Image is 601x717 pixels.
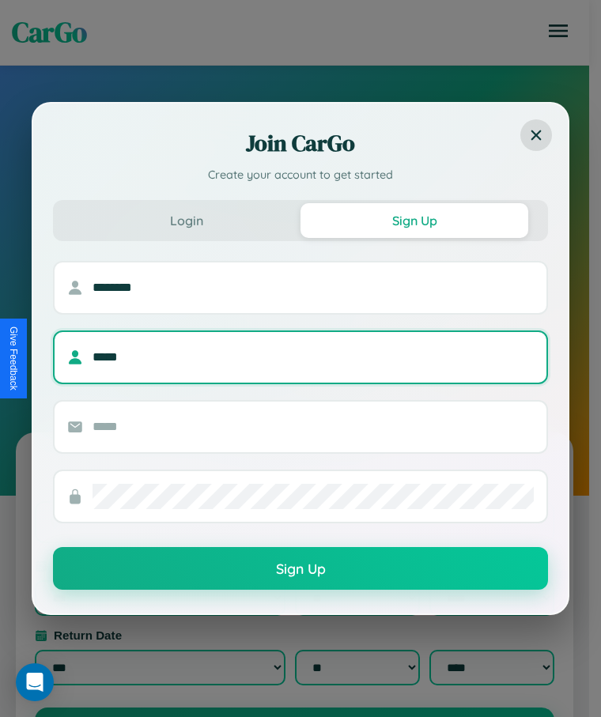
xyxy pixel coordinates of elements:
div: Open Intercom Messenger [16,663,54,701]
h2: Join CarGo [53,127,548,159]
p: Create your account to get started [53,167,548,184]
button: Sign Up [53,547,548,590]
div: Give Feedback [8,326,19,391]
button: Sign Up [300,203,528,238]
button: Login [73,203,300,238]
